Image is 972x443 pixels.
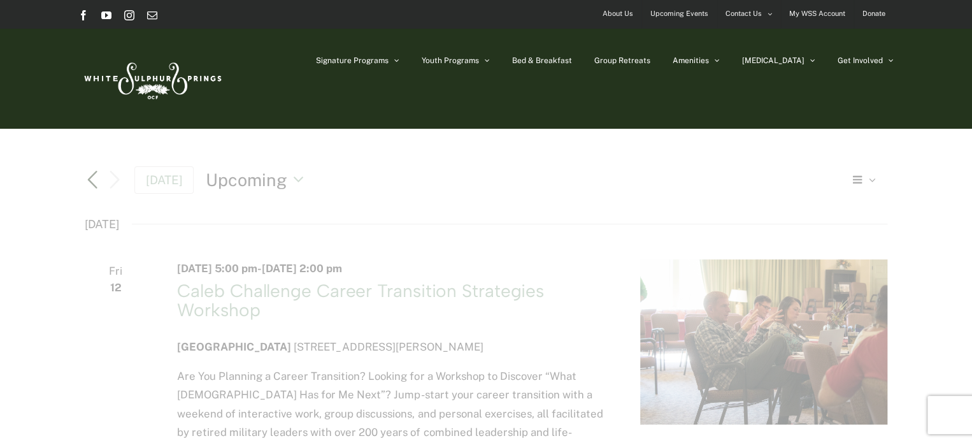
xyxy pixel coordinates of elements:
span: Amenities [673,57,709,64]
a: [MEDICAL_DATA] [742,29,815,92]
a: Get Involved [838,29,894,92]
a: Signature Programs [316,29,399,92]
a: Bed & Breakfast [512,29,572,92]
a: Group Retreats [594,29,650,92]
span: About Us [603,4,633,23]
img: White Sulphur Springs Logo [78,48,225,108]
span: My WSS Account [789,4,845,23]
span: Bed & Breakfast [512,57,572,64]
span: Get Involved [838,57,883,64]
a: Youth Programs [422,29,490,92]
span: Youth Programs [422,57,479,64]
a: Amenities [673,29,720,92]
span: Signature Programs [316,57,389,64]
span: Group Retreats [594,57,650,64]
span: Donate [862,4,885,23]
span: [MEDICAL_DATA] [742,57,804,64]
span: Upcoming Events [650,4,708,23]
nav: Main Menu [316,29,894,92]
span: Contact Us [725,4,762,23]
